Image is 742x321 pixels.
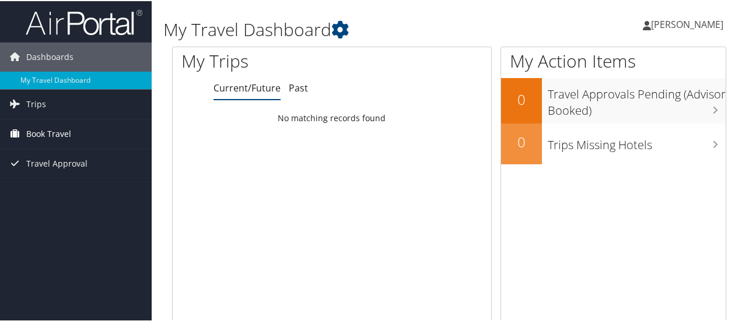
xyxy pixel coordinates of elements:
[548,79,726,118] h3: Travel Approvals Pending (Advisor Booked)
[26,41,73,70] span: Dashboards
[548,130,726,152] h3: Trips Missing Hotels
[651,17,723,30] span: [PERSON_NAME]
[163,16,544,41] h1: My Travel Dashboard
[173,107,491,128] td: No matching records found
[26,89,46,118] span: Trips
[26,118,71,147] span: Book Travel
[643,6,735,41] a: [PERSON_NAME]
[26,148,87,177] span: Travel Approval
[289,80,308,93] a: Past
[501,77,726,122] a: 0Travel Approvals Pending (Advisor Booked)
[213,80,281,93] a: Current/Future
[181,48,349,72] h1: My Trips
[26,8,142,35] img: airportal-logo.png
[501,48,726,72] h1: My Action Items
[501,122,726,163] a: 0Trips Missing Hotels
[501,89,542,108] h2: 0
[501,131,542,151] h2: 0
